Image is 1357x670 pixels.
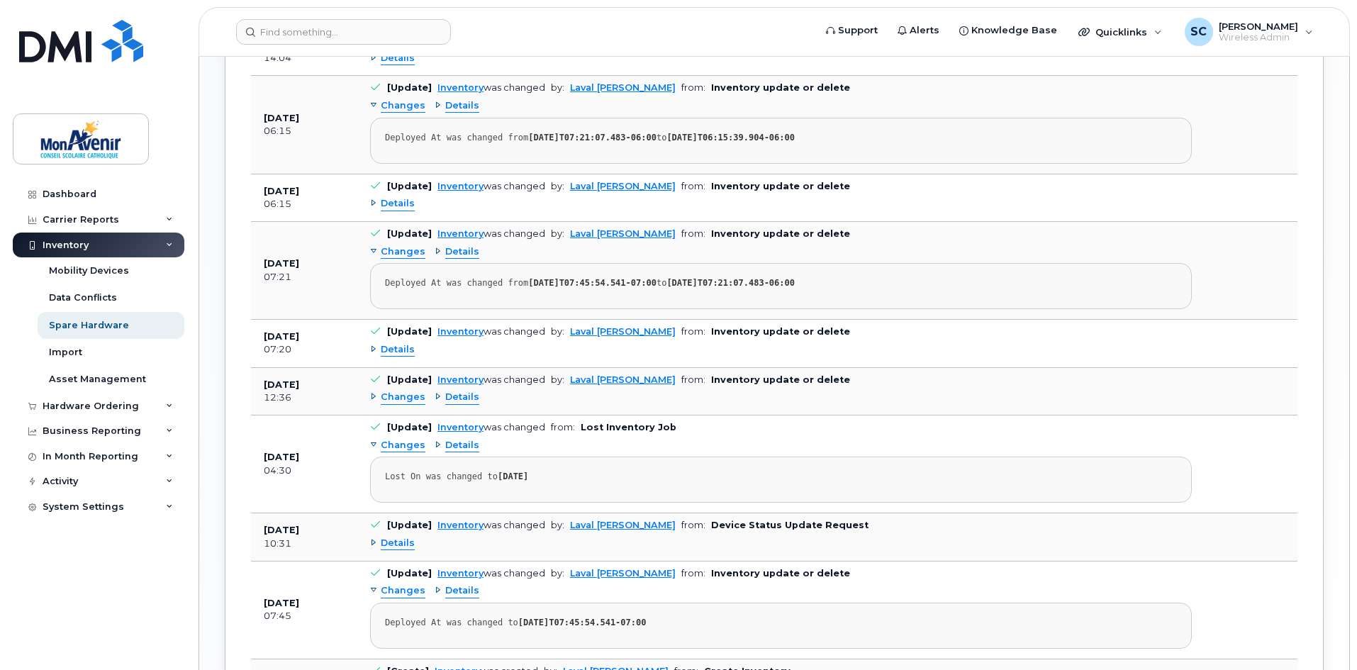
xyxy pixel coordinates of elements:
span: by: [551,181,564,191]
div: 14:04 [264,52,345,65]
span: by: [551,228,564,239]
b: Inventory update or delete [711,326,850,337]
div: Sebastien Chobeaux [1175,18,1323,46]
a: Support [816,16,888,45]
input: Find something... [236,19,451,45]
strong: [DATE]T06:15:39.904-06:00 [666,133,795,143]
a: Laval [PERSON_NAME] [570,82,676,93]
b: [Update] [387,568,432,579]
a: Inventory [437,568,484,579]
b: [DATE] [264,331,299,342]
span: by: [551,374,564,385]
span: Alerts [910,23,939,38]
div: 07:45 [264,610,345,622]
b: Inventory update or delete [711,568,850,579]
div: was changed [437,181,545,191]
span: Details [381,52,415,65]
b: [DATE] [264,452,299,462]
span: Details [445,439,479,452]
a: Inventory [437,326,484,337]
div: 12:36 [264,391,345,404]
span: by: [551,82,564,93]
span: Changes [381,99,425,113]
div: 10:31 [264,537,345,550]
b: [DATE] [264,258,299,269]
span: Support [838,23,878,38]
span: by: [551,520,564,530]
div: Deployed At was changed from to [385,133,1177,143]
span: from: [681,568,705,579]
div: 04:30 [264,464,345,477]
span: Changes [381,391,425,404]
a: Laval [PERSON_NAME] [570,181,676,191]
a: Inventory [437,82,484,93]
span: SC [1190,23,1207,40]
a: Alerts [888,16,949,45]
a: Inventory [437,520,484,530]
div: Lost On was changed to [385,471,1177,482]
span: from: [681,520,705,530]
a: Laval [PERSON_NAME] [570,568,676,579]
div: Deployed At was changed to [385,618,1177,628]
div: was changed [437,374,545,385]
span: Details [445,99,479,113]
b: [Update] [387,181,432,191]
b: Inventory update or delete [711,228,850,239]
a: Inventory [437,422,484,432]
span: Details [381,537,415,550]
b: Lost Inventory Job [581,422,676,432]
a: Inventory [437,374,484,385]
b: [Update] [387,374,432,385]
a: Inventory [437,228,484,239]
b: [Update] [387,520,432,530]
span: from: [681,374,705,385]
b: Inventory update or delete [711,374,850,385]
div: 06:15 [264,198,345,211]
a: Laval [PERSON_NAME] [570,326,676,337]
b: Inventory update or delete [711,181,850,191]
div: was changed [437,82,545,93]
strong: [DATE]T07:45:54.541-07:00 [528,278,657,288]
span: Quicklinks [1095,26,1147,38]
b: [DATE] [264,186,299,196]
div: was changed [437,568,545,579]
div: Quicklinks [1068,18,1172,46]
div: was changed [437,520,545,530]
span: from: [681,82,705,93]
a: Laval [PERSON_NAME] [570,374,676,385]
b: [Update] [387,82,432,93]
b: [DATE] [264,113,299,123]
span: by: [551,568,564,579]
strong: [DATE]T07:21:07.483-06:00 [666,278,795,288]
span: Details [381,343,415,357]
span: by: [551,326,564,337]
span: Details [381,197,415,211]
div: 07:20 [264,343,345,356]
strong: [DATE]T07:45:54.541-07:00 [518,618,647,627]
span: Details [445,391,479,404]
a: Inventory [437,181,484,191]
b: Inventory update or delete [711,82,850,93]
b: [Update] [387,422,432,432]
b: Device Status Update Request [711,520,869,530]
span: Details [445,584,479,598]
a: Knowledge Base [949,16,1067,45]
strong: [DATE] [498,471,528,481]
span: [PERSON_NAME] [1219,21,1298,32]
b: [DATE] [264,525,299,535]
span: Wireless Admin [1219,32,1298,43]
div: was changed [437,422,545,432]
span: Details [445,245,479,259]
span: from: [551,422,575,432]
span: from: [681,228,705,239]
a: Laval [PERSON_NAME] [570,228,676,239]
b: [Update] [387,326,432,337]
div: was changed [437,326,545,337]
span: from: [681,181,705,191]
div: Deployed At was changed from to [385,278,1177,289]
div: 07:21 [264,271,345,284]
div: was changed [437,228,545,239]
span: Changes [381,439,425,452]
strong: [DATE]T07:21:07.483-06:00 [528,133,657,143]
span: Knowledge Base [971,23,1057,38]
